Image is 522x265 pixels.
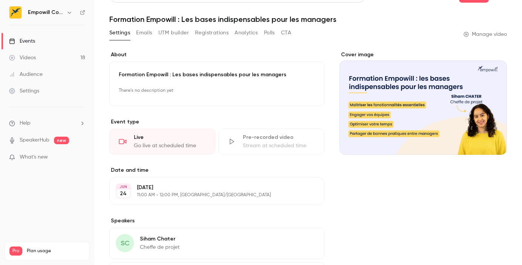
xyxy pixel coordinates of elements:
[140,235,180,243] p: Siham Chater
[109,129,215,154] div: LiveGo live at scheduled time
[9,87,39,95] div: Settings
[218,129,324,154] div: Pre-recorded videoStream at scheduled time
[27,248,85,254] span: Plan usage
[20,136,49,144] a: SpeakerHub
[235,27,258,39] button: Analytics
[9,247,22,256] span: Pro
[137,184,284,191] p: [DATE]
[464,31,507,38] a: Manage video
[109,27,130,39] button: Settings
[9,6,21,18] img: Empowill Community
[339,51,507,59] label: Cover image
[117,184,130,190] div: JUN
[137,192,284,198] p: 11:00 AM - 12:00 PM, [GEOGRAPHIC_DATA]/[GEOGRAPHIC_DATA]
[134,134,206,141] div: Live
[109,228,324,259] div: SCSiham ChaterCheffe de projet
[9,54,36,62] div: Videos
[119,85,315,97] p: There's no description yet
[158,27,189,39] button: UTM builder
[264,27,275,39] button: Polls
[243,134,315,141] div: Pre-recorded video
[76,154,85,161] iframe: Noticeable Trigger
[119,71,315,79] p: Formation Empowill : Les bases indispensables pour les managers
[109,166,324,174] label: Date and time
[339,51,507,155] section: Cover image
[195,27,229,39] button: Registrations
[20,119,31,127] span: Help
[9,119,85,127] li: help-dropdown-opener
[109,51,324,59] label: About
[120,190,127,197] p: 24
[109,15,507,24] h1: Formation Empowill : Les bases indispensables pour les managers
[20,153,48,161] span: What's new
[134,142,206,149] div: Go live at scheduled time
[109,118,324,126] p: Event type
[109,217,324,225] label: Speakers
[9,71,43,78] div: Audience
[54,137,69,144] span: new
[28,9,63,16] h6: Empowill Community
[136,27,152,39] button: Emails
[140,243,180,251] p: Cheffe de projet
[243,142,315,149] div: Stream at scheduled time
[9,37,35,45] div: Events
[121,238,129,248] span: SC
[281,27,291,39] button: CTA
